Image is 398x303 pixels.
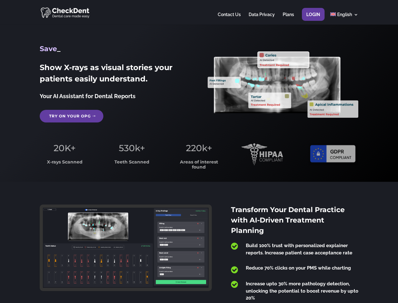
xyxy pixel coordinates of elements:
[249,12,275,25] a: Data Privacy
[231,205,345,235] span: Transform Your Dental Practice with AI-Driven Treatment Planning
[186,143,212,153] span: 220k+
[231,280,238,288] span: 
[40,93,136,99] span: Your AI Assistant for Dental Reports
[283,12,294,25] a: Plans
[57,45,61,53] span: _
[54,143,76,153] span: 20K+
[119,143,145,153] span: 530k+
[40,45,57,53] span: Save
[306,12,320,25] a: Login
[208,51,358,118] img: X_Ray_annotated
[231,242,238,250] span: 
[337,12,352,17] span: English
[246,281,358,301] span: Increase upto 30% more pathology detection, unlocking the potential to boost revenue by upto 20%
[218,12,241,25] a: Contact Us
[41,6,90,19] img: CheckDent AI
[246,243,352,256] span: Build 100% trust with personalized explainer reports. Increase patient case acceptance rate
[231,266,238,274] span: 
[330,12,358,25] a: English
[40,110,103,122] a: Try on your OPG
[40,62,190,88] h2: Show X-rays as visual stories your patients easily understand.
[174,160,224,173] h3: Areas of interest found
[246,265,351,271] span: Reduce 70% clicks on your PMS while charting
